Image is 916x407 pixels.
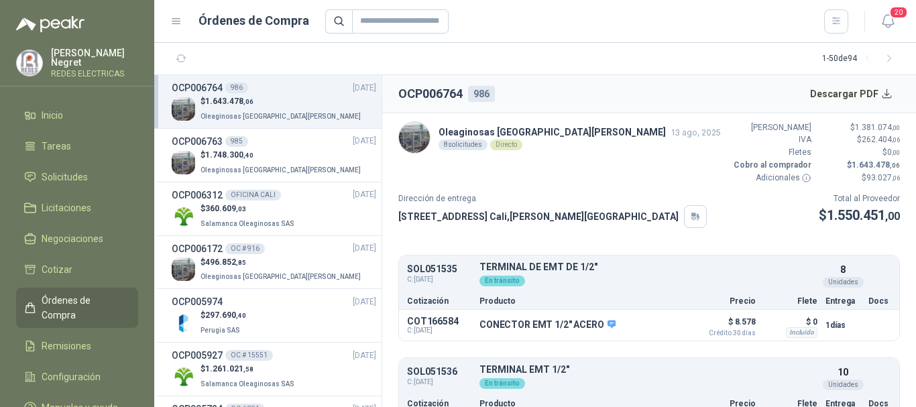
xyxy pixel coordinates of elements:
div: 985 [225,136,248,147]
span: [DATE] [353,135,376,148]
button: Descargar PDF [803,80,901,107]
a: OCP005974[DATE] Company Logo$297.690,40Perugia SAS [172,294,376,337]
img: Company Logo [17,50,42,76]
img: Company Logo [172,311,195,335]
span: [DATE] [353,82,376,95]
a: OCP006312OFICINA CALI[DATE] Company Logo$360.609,03Salamanca Oleaginosas SAS [172,188,376,230]
div: 1 - 50 de 94 [822,48,900,70]
p: Fletes [731,146,811,159]
span: ,58 [243,365,253,373]
div: En tránsito [479,378,525,389]
span: 360.609 [205,204,246,213]
div: OC # 15551 [225,350,273,361]
p: Oleaginosas [GEOGRAPHIC_DATA][PERSON_NAME] [439,125,721,139]
h1: Órdenes de Compra [198,11,309,30]
span: Salamanca Oleaginosas SAS [201,380,294,388]
span: ,06 [890,162,900,169]
p: $ [819,133,900,146]
p: Flete [764,297,817,305]
p: SOL051536 [407,367,471,377]
span: Configuración [42,369,101,384]
a: OCP006172OC # 916[DATE] Company Logo$496.852,85Oleaginosas [GEOGRAPHIC_DATA][PERSON_NAME] [172,241,376,284]
div: Directo [490,139,522,150]
span: 1.550.451 [827,207,900,223]
span: ,06 [243,98,253,105]
p: 1 días [825,317,860,333]
p: $ [201,363,297,375]
a: Remisiones [16,333,138,359]
a: Tareas [16,133,138,159]
h3: OCP005974 [172,294,223,309]
a: Licitaciones [16,195,138,221]
div: 986 [225,82,248,93]
span: ,00 [885,210,900,223]
span: 297.690 [205,310,246,320]
span: [DATE] [353,242,376,255]
a: Negociaciones [16,226,138,251]
p: TERMINAL EMT 1/2" [479,365,817,375]
p: $ [819,159,900,172]
img: Company Logo [172,205,195,228]
span: ,00 [892,124,900,131]
span: Oleaginosas [GEOGRAPHIC_DATA][PERSON_NAME] [201,273,361,280]
p: $ 8.578 [689,314,756,337]
p: [STREET_ADDRESS] Cali , [PERSON_NAME][GEOGRAPHIC_DATA] [398,209,679,224]
span: 1.643.478 [852,160,900,170]
p: $ [819,172,900,184]
h3: OCP006172 [172,241,223,256]
span: [DATE] [353,296,376,308]
span: Remisiones [42,339,91,353]
h3: OCP006763 [172,134,223,149]
span: ,00 [892,149,900,156]
p: $ 0 [764,314,817,330]
p: Docs [868,297,891,305]
div: Unidades [823,380,864,390]
span: 20 [889,6,908,19]
p: $ [201,95,363,108]
span: ,03 [236,205,246,213]
h3: OCP006764 [172,80,223,95]
p: Total al Proveedor [819,192,900,205]
div: Incluido [786,327,817,338]
span: Cotizar [42,262,72,277]
a: Órdenes de Compra [16,288,138,328]
a: OCP006764986[DATE] Company Logo$1.643.478,06Oleaginosas [GEOGRAPHIC_DATA][PERSON_NAME] [172,80,376,123]
span: C: [DATE] [407,377,471,388]
p: Cobro al comprador [731,159,811,172]
p: $ [201,309,246,322]
p: 8 [840,262,846,277]
img: Company Logo [172,151,195,174]
img: Company Logo [172,257,195,281]
span: 1.261.021 [205,364,253,373]
p: REDES ELECTRICAS [51,70,138,78]
span: C: [DATE] [407,327,471,335]
p: $ [819,146,900,159]
p: TERMINAL DE EMT DE 1/2" [479,262,817,272]
p: Entrega [825,297,860,305]
p: $ [201,256,363,269]
p: $ [201,202,297,215]
p: Precio [689,297,756,305]
p: IVA [731,133,811,146]
span: 0 [887,148,900,157]
span: 1.748.300 [205,150,253,160]
span: Perugia SAS [201,327,240,334]
p: $ [201,149,363,162]
span: 1.381.074 [855,123,900,132]
span: [DATE] [353,349,376,362]
span: 13 ago, 2025 [671,127,721,137]
div: 986 [468,86,495,102]
p: $ [819,205,900,226]
div: OFICINA CALI [225,190,281,200]
img: Company Logo [399,122,430,153]
span: Licitaciones [42,200,91,215]
span: ,85 [236,259,246,266]
span: 262.404 [862,135,900,144]
a: OCP006763985[DATE] Company Logo$1.748.300,40Oleaginosas [GEOGRAPHIC_DATA][PERSON_NAME] [172,134,376,176]
p: $ [819,121,900,134]
span: Oleaginosas [GEOGRAPHIC_DATA][PERSON_NAME] [201,166,361,174]
p: SOL051535 [407,264,471,274]
a: Inicio [16,103,138,128]
p: Adicionales [731,172,811,184]
span: Crédito 30 días [689,330,756,337]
